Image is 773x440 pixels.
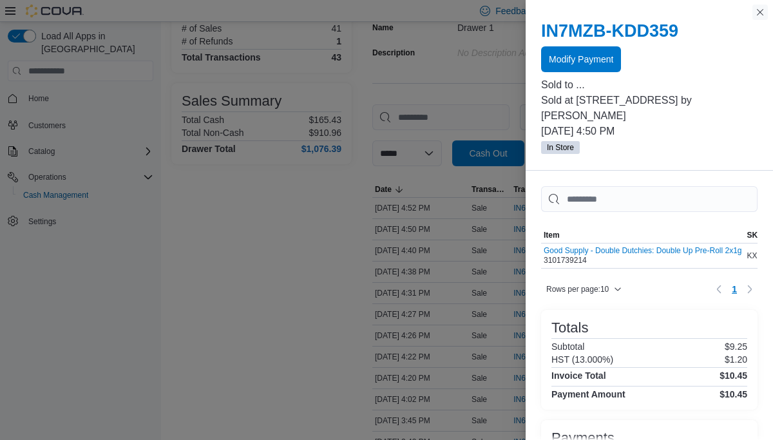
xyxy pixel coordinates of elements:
[720,389,747,399] h4: $10.45
[752,5,768,20] button: Close this dialog
[549,53,613,66] span: Modify Payment
[727,279,742,300] ul: Pagination for table: MemoryTable from EuiInMemoryTable
[541,141,580,154] span: In Store
[541,186,758,212] input: This is a search bar. As you type, the results lower in the page will automatically filter.
[541,46,621,72] button: Modify Payment
[544,246,742,255] button: Good Supply - Double Dutchies: Double Up Pre-Roll 2x1g
[544,246,742,265] div: 3101739214
[541,77,758,93] p: Sold to ...
[546,284,609,294] span: Rows per page : 10
[725,341,747,352] p: $9.25
[541,21,758,41] h2: IN7MZB-KDD359
[747,230,763,240] span: SKU
[551,341,584,352] h6: Subtotal
[547,142,574,153] span: In Store
[720,370,747,381] h4: $10.45
[551,320,588,336] h3: Totals
[711,279,758,300] nav: Pagination for table: MemoryTable from EuiInMemoryTable
[725,354,747,365] p: $1.20
[541,124,758,139] p: [DATE] 4:50 PM
[541,282,627,297] button: Rows per page:10
[551,354,613,365] h6: HST (13.000%)
[551,370,606,381] h4: Invoice Total
[541,93,758,124] p: Sold at [STREET_ADDRESS] by [PERSON_NAME]
[551,389,625,399] h4: Payment Amount
[727,279,742,300] button: Page 1 of 1
[541,227,745,243] button: Item
[742,282,758,297] button: Next page
[732,283,737,296] span: 1
[711,282,727,297] button: Previous page
[544,230,560,240] span: Item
